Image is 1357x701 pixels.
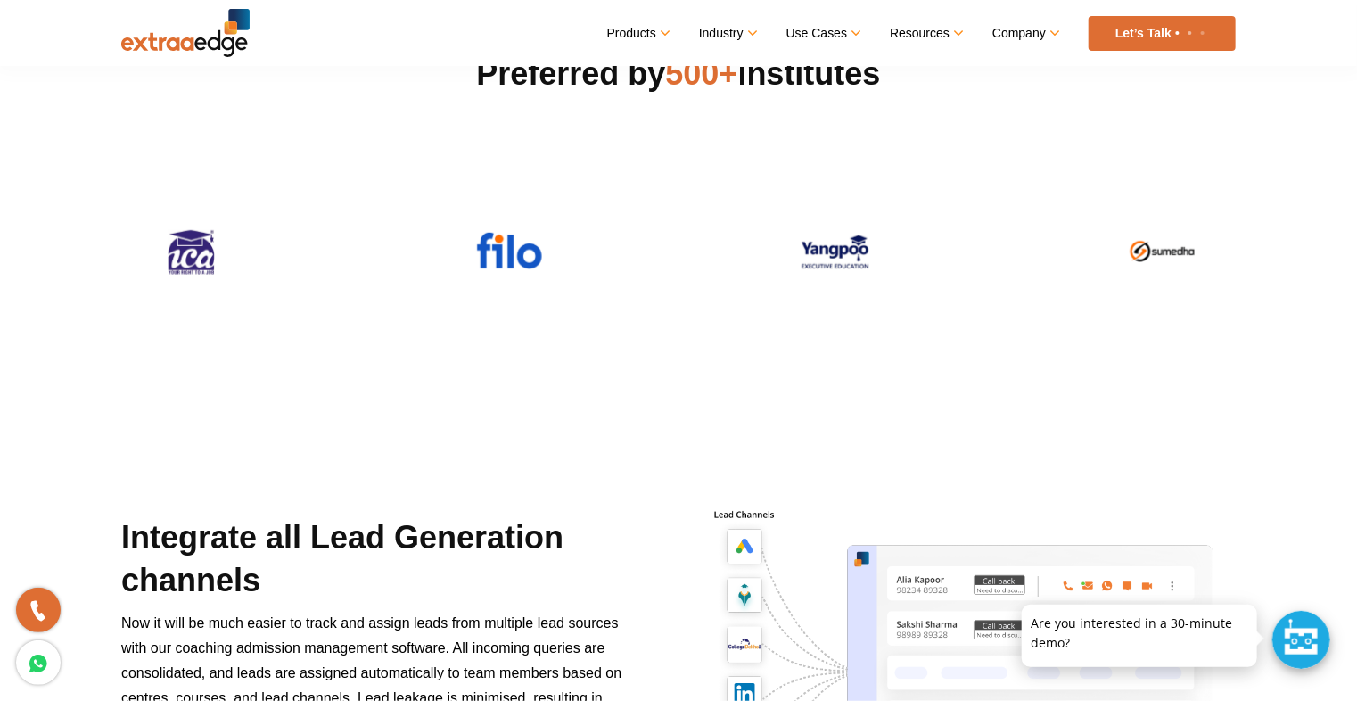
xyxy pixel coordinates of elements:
h2: Preferred by institutes [121,53,1236,95]
span: 500+ [666,55,738,92]
a: Let’s Talk [1089,16,1236,51]
a: Industry [699,21,755,46]
a: Use Cases [786,21,859,46]
a: Products [607,21,668,46]
b: Integrate all Lead Generation channels [121,519,563,598]
a: Resources [890,21,961,46]
a: Company [992,21,1057,46]
div: Chat [1272,611,1330,669]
